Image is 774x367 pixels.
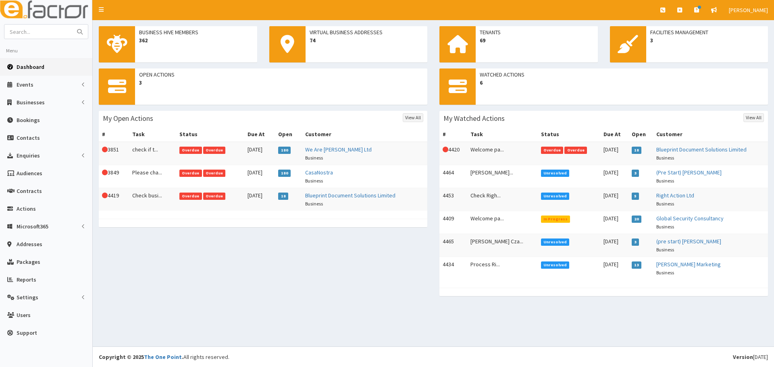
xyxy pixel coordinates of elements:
[179,170,202,177] span: Overdue
[467,188,538,211] td: Check Righ...
[17,276,36,283] span: Reports
[538,127,600,142] th: Status
[17,152,40,159] span: Enquiries
[310,36,424,44] span: 74
[632,216,642,223] span: 20
[480,79,764,87] span: 6
[733,353,753,361] b: Version
[17,81,33,88] span: Events
[632,170,639,177] span: 3
[467,127,538,142] th: Task
[179,193,202,200] span: Overdue
[17,170,42,177] span: Audiences
[139,28,253,36] span: Business Hive Members
[310,28,424,36] span: Virtual Business Addresses
[733,353,768,361] div: [DATE]
[600,211,628,234] td: [DATE]
[139,70,423,79] span: Open Actions
[632,238,639,246] span: 3
[203,193,226,200] span: Overdue
[656,224,674,230] small: Business
[600,127,628,142] th: Due At
[203,170,226,177] span: Overdue
[17,294,38,301] span: Settings
[600,188,628,211] td: [DATE]
[17,187,42,195] span: Contracts
[650,28,764,36] span: Facilities Management
[139,79,423,87] span: 3
[17,99,45,106] span: Businesses
[656,261,721,268] a: [PERSON_NAME] Marketing
[244,142,275,165] td: [DATE]
[439,142,467,165] td: 4420
[541,216,570,223] span: In Progress
[439,165,467,188] td: 4464
[17,241,42,248] span: Addresses
[129,127,176,142] th: Task
[244,188,275,211] td: [DATE]
[17,205,36,212] span: Actions
[600,142,628,165] td: [DATE]
[244,127,275,142] th: Due At
[17,223,48,230] span: Microsoft365
[656,270,674,276] small: Business
[729,6,768,14] span: [PERSON_NAME]
[17,311,31,319] span: Users
[4,25,72,39] input: Search...
[129,188,176,211] td: Check busi...
[439,188,467,211] td: 4453
[17,134,40,141] span: Contacts
[541,170,570,177] span: Unresolved
[102,147,108,152] i: This Action is overdue!
[275,127,302,142] th: Open
[129,165,176,188] td: Please cha...
[439,211,467,234] td: 4409
[403,113,423,122] a: View All
[467,165,538,188] td: [PERSON_NAME]...
[541,238,570,246] span: Unresolved
[564,147,587,154] span: Overdue
[99,142,129,165] td: 3851
[628,127,653,142] th: Open
[656,169,722,176] a: (Pre Start) [PERSON_NAME]
[302,127,427,142] th: Customer
[656,146,747,153] a: Blueprint Document Solutions Limited
[656,192,694,199] a: Right Action Ltd
[244,165,275,188] td: [DATE]
[278,170,291,177] span: 180
[305,201,323,207] small: Business
[632,147,642,154] span: 18
[305,155,323,161] small: Business
[656,201,674,207] small: Business
[480,70,764,79] span: Watched Actions
[600,234,628,257] td: [DATE]
[305,178,323,184] small: Business
[443,115,505,122] h3: My Watched Actions
[656,178,674,184] small: Business
[278,193,288,200] span: 18
[656,238,721,245] a: (pre start) [PERSON_NAME]
[305,192,395,199] a: Blueprint Document Solutions Limited
[541,147,564,154] span: Overdue
[650,36,764,44] span: 3
[656,155,674,161] small: Business
[439,127,467,142] th: #
[541,193,570,200] span: Unresolved
[541,261,570,269] span: Unresolved
[99,353,183,361] strong: Copyright © 2025 .
[102,193,108,198] i: This Action is overdue!
[93,346,774,367] footer: All rights reserved.
[467,142,538,165] td: Welcome pa...
[99,188,129,211] td: 4419
[443,147,448,152] i: This Action is overdue!
[480,36,594,44] span: 69
[656,247,674,253] small: Business
[600,257,628,280] td: [DATE]
[600,165,628,188] td: [DATE]
[305,169,333,176] a: CasaNostra
[467,211,538,234] td: Welcome pa...
[102,170,108,175] i: This Action is overdue!
[99,127,129,142] th: #
[305,146,372,153] a: We Are [PERSON_NAME] Ltd
[439,257,467,280] td: 4434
